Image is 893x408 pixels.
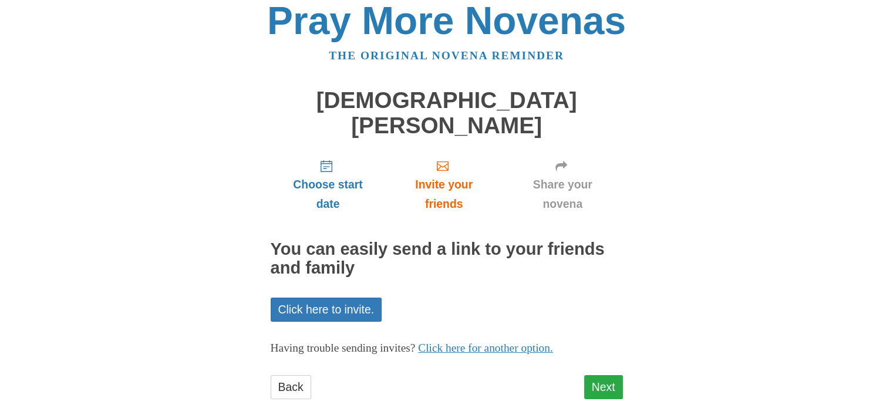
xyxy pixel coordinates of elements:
a: Invite your friends [385,150,502,220]
a: Back [271,375,311,399]
h2: You can easily send a link to your friends and family [271,240,623,278]
a: Click here to invite. [271,298,382,322]
a: Next [584,375,623,399]
span: Invite your friends [397,175,490,214]
span: Having trouble sending invites? [271,342,416,354]
span: Choose start date [282,175,374,214]
a: Share your novena [503,150,623,220]
h1: [DEMOGRAPHIC_DATA][PERSON_NAME] [271,88,623,138]
span: Share your novena [514,175,611,214]
a: Click here for another option. [418,342,553,354]
a: The original novena reminder [329,49,564,62]
a: Choose start date [271,150,386,220]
